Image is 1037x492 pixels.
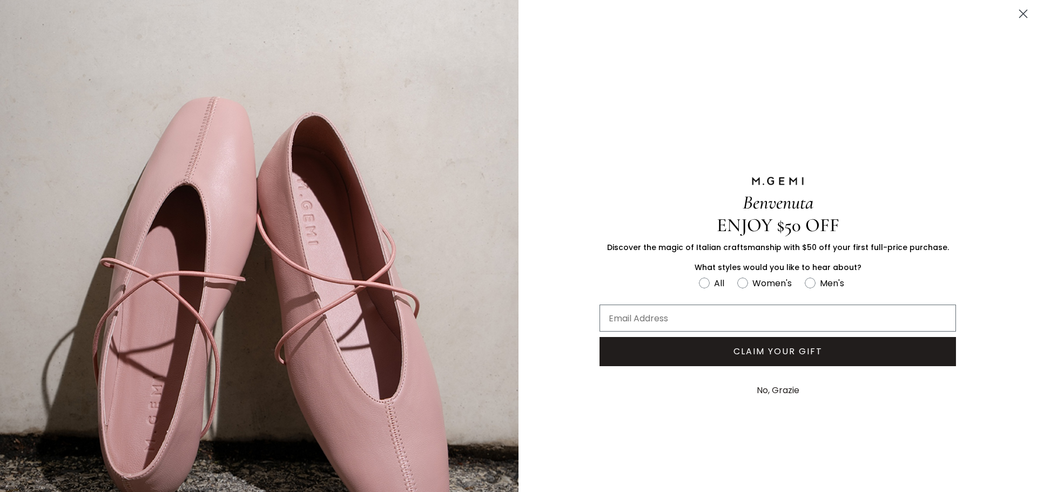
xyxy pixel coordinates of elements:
div: All [714,277,724,290]
span: ENJOY $50 OFF [717,214,839,237]
span: Benvenuta [743,191,813,214]
div: Men's [820,277,844,290]
img: M.GEMI [751,176,805,186]
button: CLAIM YOUR GIFT [600,337,956,366]
button: No, Grazie [751,377,805,404]
button: Close dialog [1014,4,1033,23]
div: Women's [752,277,792,290]
input: Email Address [600,305,956,332]
span: Discover the magic of Italian craftsmanship with $50 off your first full-price purchase. [607,242,949,253]
span: What styles would you like to hear about? [695,262,861,273]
